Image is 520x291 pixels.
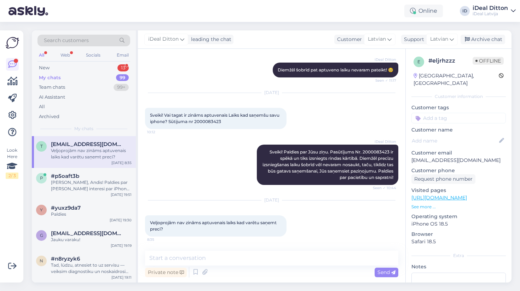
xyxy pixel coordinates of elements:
[411,263,506,270] p: Notes
[116,74,129,81] div: 99
[40,144,43,149] span: t
[417,59,420,64] span: e
[51,147,132,160] div: Veljoprojām nav zināms aptuvenais laiks kad varētu saņemt preci?
[334,36,362,43] div: Customer
[147,129,174,135] span: 10:12
[110,217,132,223] div: [DATE] 19:30
[37,51,46,60] div: All
[461,35,505,44] div: Archive chat
[39,84,65,91] div: Team chats
[145,197,398,203] div: [DATE]
[44,37,89,44] span: Search customers
[40,233,43,238] span: g
[39,103,45,110] div: All
[460,6,470,16] div: ID
[6,147,18,179] div: Look Here
[414,72,499,87] div: [GEOGRAPHIC_DATA], [GEOGRAPHIC_DATA]
[411,252,506,259] div: Extra
[114,84,129,91] div: 99+
[111,275,132,280] div: [DATE] 19:11
[278,67,393,72] span: Diemžēl šobrīd pat aptuveno laiku nevaram pateikt! 🥺
[473,11,508,17] div: iDeal Latvija
[430,35,448,43] span: Latvian
[147,237,174,242] span: 8:35
[39,74,61,81] div: My chats
[411,174,475,184] div: Request phone number
[473,57,504,65] span: Offline
[188,36,231,43] div: leading the chat
[150,112,281,124] span: Sveiki! Vai tagat ir zināms aptuvenais Laiks kad saņemšu savu iphone? Sūtijuma nr 2000083423
[51,256,80,262] span: #n8ryzyk6
[411,149,506,157] p: Customer email
[51,179,132,192] div: [PERSON_NAME], Andis! Paldies par [PERSON_NAME] interesi par iPhone 17 Pro Max 256 GB oranžā krās...
[111,243,132,248] div: [DATE] 19:19
[473,5,516,17] a: iDeal DittoniDeal Latvija
[51,230,125,237] span: gutsmitsmarcis@inbox.lv
[370,78,396,83] span: Seen ✓ 11:17
[411,93,506,100] div: Customer information
[404,5,443,17] div: Online
[39,113,59,120] div: Archived
[51,205,81,211] span: #yuxz9da7
[85,51,102,60] div: Socials
[145,268,187,277] div: Private note
[411,126,506,134] p: Customer name
[370,57,396,62] span: iDeal Ditton
[40,258,43,263] span: n
[51,262,132,275] div: Tad, lūdzu, atnesiet to uz servisu — veiksim diagnostiku un noskaidrosim problēmu.
[411,213,506,220] p: Operating system
[51,141,125,147] span: tomskuzmins17@gmail.com
[428,57,473,65] div: # eljrhzzz
[39,94,65,101] div: AI Assistant
[411,187,506,194] p: Visited pages
[39,64,50,71] div: New
[411,113,506,123] input: Add a tag
[40,207,43,213] span: y
[59,51,71,60] div: Web
[411,220,506,228] p: iPhone OS 18.5
[148,35,179,43] span: iDeal Ditton
[6,173,18,179] div: 2 / 3
[411,238,506,245] p: Safari 18.5
[370,185,396,191] span: Seen ✓ 10:44
[411,104,506,111] p: Customer tags
[51,237,132,243] div: Jauku varaku!
[51,173,79,179] span: #p5oaft3b
[40,175,43,181] span: p
[412,137,498,145] input: Add name
[411,231,506,238] p: Browser
[368,35,386,43] span: Latvian
[111,192,132,197] div: [DATE] 19:51
[411,167,506,174] p: Customer phone
[370,139,396,144] span: iDeal Ditton
[150,220,278,232] span: Veljoprojām nav zināms aptuvenais laiks kad varētu saņemt preci?
[411,157,506,164] p: [EMAIL_ADDRESS][DOMAIN_NAME]
[262,149,394,180] span: Sveiki! Paldies par Jūsu ziņu. Pasūtījums Nr. 2000083423 ir spēkā un tiks izsniegts rindas kārtīb...
[473,5,508,11] div: iDeal Ditton
[51,211,132,217] div: Paldies
[411,204,506,210] p: See more ...
[74,126,93,132] span: My chats
[117,64,129,71] div: 13
[411,194,467,201] a: [URL][DOMAIN_NAME]
[115,51,130,60] div: Email
[401,36,424,43] div: Support
[111,160,132,165] div: [DATE] 8:35
[6,36,19,50] img: Askly Logo
[377,269,395,275] span: Send
[145,89,398,96] div: [DATE]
